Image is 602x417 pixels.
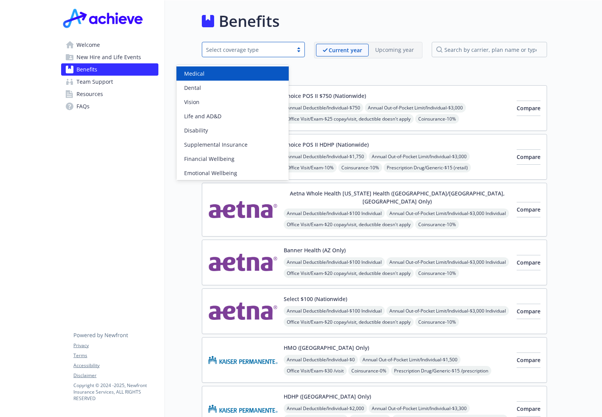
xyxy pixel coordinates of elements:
span: Compare [517,259,540,266]
a: Welcome [61,39,158,51]
a: New Hire and Life Events [61,51,158,63]
img: Aetna Inc carrier logo [208,246,278,279]
span: Medical [184,69,205,78]
span: New Hire and Life Events [76,51,141,63]
a: Accessibility [73,362,158,369]
span: Annual Out-of-Pocket Limit/Individual - $3,300 [369,404,470,413]
h2: Medical [202,68,547,79]
span: Annual Out-of-Pocket Limit/Individual - $3,000 Individual [386,208,509,218]
a: Resources [61,88,158,100]
span: Compare [517,206,540,213]
span: Prescription Drug/Generic - $15 (retail) [384,163,471,172]
a: Benefits [61,63,158,76]
span: Office Visit/Exam - 10% [284,163,337,172]
button: HMO ([GEOGRAPHIC_DATA] Only) [284,344,369,352]
span: Office Visit/Exam - $30 /visit [284,366,347,376]
span: Office Visit/Exam - $20 copay/visit, deductible doesn't apply [284,268,414,278]
span: Team Support [76,76,113,88]
a: Terms [73,352,158,359]
span: Annual Deductible/Individual - $0 [284,355,358,364]
span: Compare [517,405,540,412]
span: Upcoming year [369,44,421,56]
span: Financial Wellbeing [184,155,234,163]
button: Compare [517,149,540,165]
span: Compare [517,104,540,112]
span: Coinsurance - 0% [348,366,389,376]
span: Emotional Wellbeing [184,169,237,177]
span: Annual Deductible/Individual - $100 Individual [284,306,385,316]
img: Aetna Inc carrier logo [208,295,278,328]
span: Resources [76,88,103,100]
span: Welcome [76,39,100,51]
span: Benefits [76,63,97,76]
span: Annual Deductible/Individual - $1,750 [284,152,367,161]
span: Coinsurance - 10% [415,220,459,229]
span: FAQs [76,100,90,113]
span: Office Visit/Exam - $25 copay/visit, deductible doesn't apply [284,114,414,124]
span: Compare [517,308,540,315]
span: Coinsurance - 10% [415,317,459,327]
input: search by carrier, plan name or type [432,42,547,57]
span: Annual Deductible/Individual - $750 [284,103,363,113]
span: Vision [184,98,200,106]
h1: Benefits [219,10,279,33]
a: Privacy [73,342,158,349]
a: Team Support [61,76,158,88]
span: Compare [517,153,540,161]
button: Compare [517,352,540,368]
span: Annual Deductible/Individual - $2,000 [284,404,367,413]
button: Banner Health (AZ Only) [284,246,346,254]
span: Annual Deductible/Individual - $100 Individual [284,257,385,267]
span: Coinsurance - 10% [338,163,382,172]
button: Choice POS II HDHP (Nationwide) [284,141,369,149]
span: Prescription Drug/Generic - $15 /prescription [391,366,491,376]
button: HDHP ([GEOGRAPHIC_DATA] Only) [284,392,371,400]
p: Upcoming year [375,46,414,54]
p: Copyright © 2024 - 2025 , Newfront Insurance Services, ALL RIGHTS RESERVED [73,382,158,402]
span: Compare [517,356,540,364]
img: Aetna Inc carrier logo [208,189,278,230]
span: Annual Out-of-Pocket Limit/Individual - $1,500 [359,355,461,364]
span: Dental [184,84,201,92]
img: Kaiser Permanente Insurance Company carrier logo [208,344,278,376]
span: Annual Out-of-Pocket Limit/Individual - $3,000 Individual [386,306,509,316]
div: Select coverage type [206,46,289,54]
a: Disclaimer [73,372,158,379]
p: Current year [329,46,362,54]
button: Compare [517,202,540,217]
span: Annual Out-of-Pocket Limit/Individual - $3,000 Individual [386,257,509,267]
button: Compare [517,101,540,116]
button: Compare [517,304,540,319]
button: Aetna Whole Health [US_STATE] Health ([GEOGRAPHIC_DATA]/[GEOGRAPHIC_DATA], [GEOGRAPHIC_DATA] Only) [284,189,511,205]
span: Coinsurance - 10% [415,114,459,124]
a: FAQs [61,100,158,113]
button: Choice POS II $750 (Nationwide) [284,92,366,100]
button: Select $100 (Nationwide) [284,295,347,303]
span: Annual Deductible/Individual - $100 Individual [284,208,385,218]
span: Disability [184,126,208,134]
span: Office Visit/Exam - $20 copay/visit, deductible doesn't apply [284,220,414,229]
span: Office Visit/Exam - $20 copay/visit, deductible doesn't apply [284,317,414,327]
button: Compare [517,255,540,270]
span: Life and AD&D [184,112,221,120]
button: Compare [517,401,540,417]
span: Supplemental Insurance [184,141,248,149]
span: Coinsurance - 10% [415,268,459,278]
span: Annual Out-of-Pocket Limit/Individual - $3,000 [369,152,470,161]
span: Annual Out-of-Pocket Limit/Individual - $3,000 [365,103,466,113]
